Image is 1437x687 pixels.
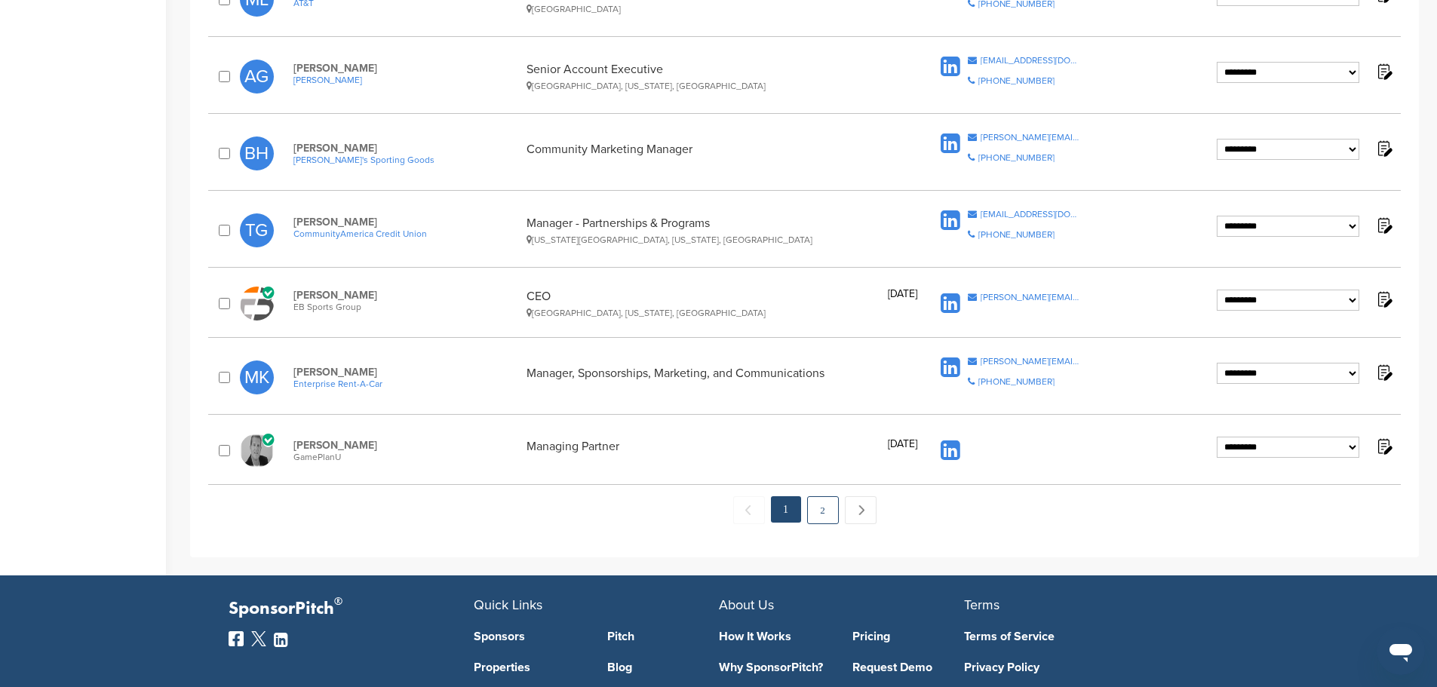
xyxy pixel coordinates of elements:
div: [GEOGRAPHIC_DATA] [527,4,880,14]
span: TG [240,213,274,247]
div: Managing Partner [527,439,880,462]
a: Why SponsorPitch? [719,661,831,673]
span: [PERSON_NAME][EMAIL_ADDRESS][DOMAIN_NAME] [981,293,1081,302]
img: Notes [1374,62,1393,81]
span: [PERSON_NAME] [293,289,519,302]
span: GamePlanU [293,452,519,462]
div: Manager - Partnerships & Programs [527,216,880,245]
span: [PERSON_NAME] [293,439,519,452]
span: EB Sports Group [293,302,519,312]
div: [EMAIL_ADDRESS][DOMAIN_NAME] [981,56,1081,65]
span: AG [240,60,274,94]
span: [PERSON_NAME] [293,62,519,75]
div: [EMAIL_ADDRESS][DOMAIN_NAME] [981,210,1081,219]
div: [PHONE_NUMBER] [978,230,1055,239]
img: Open uri20141112 66930 1edsuv2?1415809251 [240,434,274,468]
em: 1 [771,496,801,523]
img: Twitter [251,631,266,646]
div: Senior Account Executive [527,62,880,91]
div: [PHONE_NUMBER] [978,76,1055,85]
iframe: Button to launch messaging window [1377,627,1425,675]
a: How It Works [719,630,831,643]
div: [DATE] [888,289,917,318]
a: Eb logo 2 [240,287,278,320]
img: Eb logo 2 [240,287,274,320]
a: Pricing [852,630,964,643]
div: [PERSON_NAME][EMAIL_ADDRESS][PERSON_NAME][DOMAIN_NAME] [981,357,1081,366]
span: About Us [719,597,774,613]
span: BH [240,136,274,170]
img: Notes [1374,290,1393,308]
img: Notes [1374,437,1393,455]
img: Notes [1374,363,1393,382]
a: Terms of Service [964,630,1187,643]
a: Request Demo [852,661,964,673]
a: [PERSON_NAME]'s Sporting Goods [293,155,519,165]
div: Manager, Sponsorships, Marketing, and Communications [527,366,880,389]
span: [PERSON_NAME] [293,216,519,228]
a: Blog [607,661,719,673]
a: Pitch [607,630,719,643]
a: Sponsors [474,630,585,643]
span: ® [334,592,342,611]
a: Properties [474,661,585,673]
div: CEO [527,289,880,318]
a: Privacy Policy [964,661,1187,673]
div: [PHONE_NUMBER] [978,153,1055,162]
a: 2 [807,496,839,524]
a: Next → [845,496,877,524]
div: [GEOGRAPHIC_DATA], [US_STATE], [GEOGRAPHIC_DATA] [527,308,880,318]
a: [PERSON_NAME] [293,75,519,85]
a: Open uri20141112 66930 1edsuv2?1415809251 [240,434,278,468]
div: [DATE] [888,439,917,462]
div: [US_STATE][GEOGRAPHIC_DATA], [US_STATE], [GEOGRAPHIC_DATA] [527,235,880,245]
div: [PERSON_NAME][EMAIL_ADDRESS][PERSON_NAME][DOMAIN_NAME] [981,133,1081,142]
p: SponsorPitch [229,598,474,620]
div: [PHONE_NUMBER] [978,377,1055,386]
span: Quick Links [474,597,542,613]
img: Notes [1374,139,1393,158]
a: Enterprise Rent-A-Car [293,379,519,389]
span: ← Previous [733,496,765,524]
span: MK [240,360,274,394]
span: [PERSON_NAME] [293,142,519,155]
img: Facebook [229,631,244,646]
a: CommunityAmerica Credit Union [293,228,519,239]
div: Community Marketing Manager [527,142,880,165]
div: [GEOGRAPHIC_DATA], [US_STATE], [GEOGRAPHIC_DATA] [527,81,880,91]
img: Notes [1374,216,1393,235]
span: Terms [964,597,999,613]
span: [PERSON_NAME] [293,366,519,379]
